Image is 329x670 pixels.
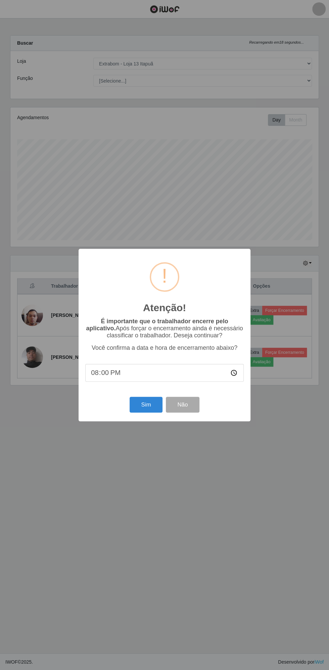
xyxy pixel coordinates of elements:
h2: Atenção! [143,302,186,314]
p: Você confirma a data e hora de encerramento abaixo? [85,344,244,351]
button: Sim [130,397,162,413]
button: Não [166,397,199,413]
b: É importante que o trabalhador encerre pelo aplicativo. [86,318,228,332]
p: Após forçar o encerramento ainda é necessário classificar o trabalhador. Deseja continuar? [85,318,244,339]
